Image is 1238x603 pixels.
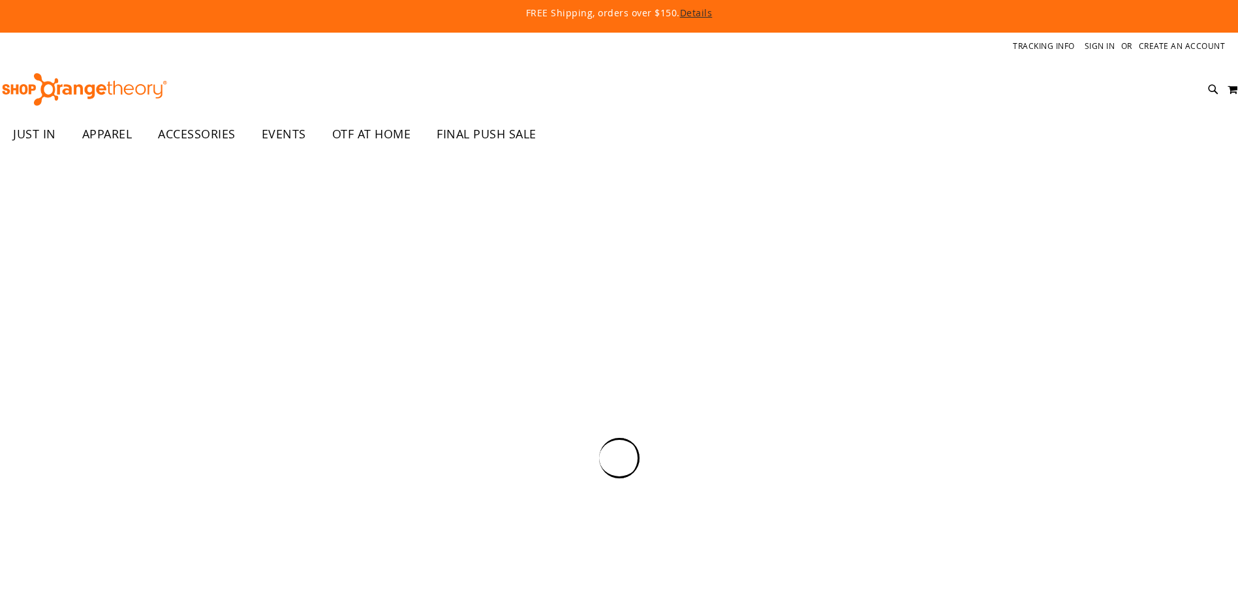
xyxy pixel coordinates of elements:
a: FINAL PUSH SALE [424,119,549,149]
a: OTF AT HOME [319,119,424,149]
span: APPAREL [82,119,132,149]
span: FINAL PUSH SALE [437,119,536,149]
a: Details [680,7,713,19]
p: FREE Shipping, orders over $150. [227,7,1010,20]
a: Tracking Info [1013,40,1075,52]
span: OTF AT HOME [332,119,411,149]
span: ACCESSORIES [158,119,236,149]
a: Sign In [1085,40,1115,52]
span: EVENTS [262,119,306,149]
a: APPAREL [69,119,146,149]
a: ACCESSORIES [145,119,249,149]
span: JUST IN [13,119,56,149]
a: Create an Account [1139,40,1226,52]
a: EVENTS [249,119,319,149]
